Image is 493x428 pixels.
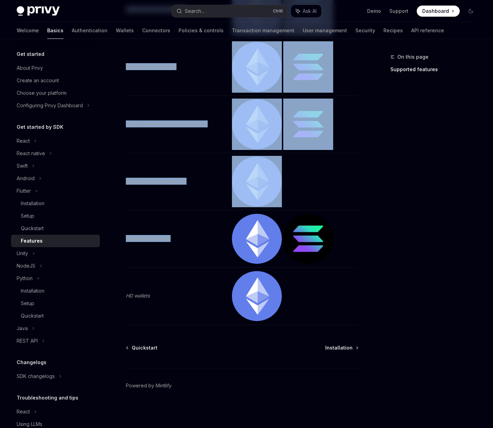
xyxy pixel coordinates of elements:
[21,312,44,320] div: Quickstart
[126,121,206,127] em: Signing messages and transactions
[325,344,353,351] span: Installation
[17,324,28,333] div: Java
[17,76,59,85] div: Create an account
[126,235,171,241] em: Automatic recovery
[127,344,157,351] a: Quickstart
[17,22,39,39] a: Welcome
[232,42,282,92] img: ethereum.png
[389,8,408,15] a: Support
[21,199,44,208] div: Installation
[11,62,100,74] a: About Privy
[21,299,34,308] div: Setup
[11,74,100,87] a: Create an account
[11,222,100,235] a: Quickstart
[142,22,170,39] a: Connectors
[465,6,476,17] button: Toggle dark mode
[232,271,282,321] img: ethereum.png
[232,214,282,264] img: ethereum.png
[185,7,204,15] div: Search...
[17,262,35,270] div: NodeJS
[325,344,358,351] a: Installation
[72,22,107,39] a: Authentication
[17,187,31,195] div: Flutter
[17,174,35,183] div: Android
[21,224,44,233] div: Quickstart
[11,297,100,310] a: Setup
[17,274,33,283] div: Python
[21,212,34,220] div: Setup
[11,197,100,210] a: Installation
[17,149,45,158] div: React native
[17,64,43,72] div: About Privy
[17,249,28,258] div: Unity
[116,22,134,39] a: Wallets
[283,99,333,149] img: solana.png
[17,101,83,110] div: Configuring Privy Dashboard
[283,214,333,264] img: solana.png
[411,22,444,39] a: API reference
[17,123,63,131] h5: Get started by SDK
[17,137,30,145] div: React
[11,87,100,99] a: Choose your platform
[232,157,282,207] img: ethereum.png
[17,358,46,367] h5: Changelogs
[303,22,347,39] a: User management
[17,6,60,16] img: dark logo
[132,344,157,351] span: Quickstart
[11,285,100,297] a: Installation
[21,287,44,295] div: Installation
[283,42,333,92] img: solana.png
[232,22,294,39] a: Transaction management
[17,162,28,170] div: Swift
[17,337,38,345] div: REST API
[126,178,185,184] em: Broadcasting transactions
[126,64,175,69] em: Pregenerating wallets
[17,50,44,58] h5: Get started
[17,394,78,402] h5: Troubleshooting and tips
[390,64,482,75] a: Supported features
[383,22,403,39] a: Recipes
[303,8,317,15] span: Ask AI
[11,235,100,247] a: Features
[17,89,67,97] div: Choose your platform
[232,99,282,149] img: ethereum.png
[397,53,429,61] span: On this page
[417,6,460,17] a: Dashboard
[21,237,43,245] div: Features
[172,5,287,17] button: Search...CtrlK
[11,210,100,222] a: Setup
[291,5,321,17] button: Ask AI
[422,8,449,15] span: Dashboard
[367,8,381,15] a: Demo
[126,382,172,389] a: Powered by Mintlify
[179,22,224,39] a: Policies & controls
[47,22,63,39] a: Basics
[17,408,30,416] div: React
[273,8,283,14] span: Ctrl K
[11,310,100,322] a: Quickstart
[355,22,375,39] a: Security
[126,293,150,299] em: HD wallets
[17,372,55,380] div: SDK changelogs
